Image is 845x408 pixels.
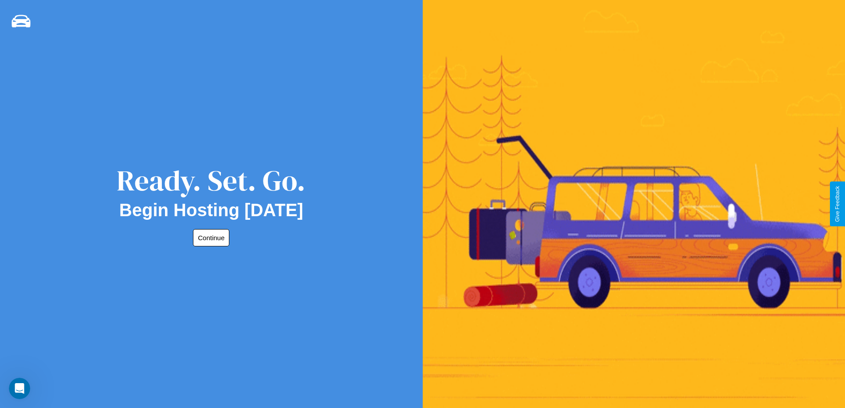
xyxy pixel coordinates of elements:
div: Give Feedback [834,186,841,222]
h2: Begin Hosting [DATE] [119,200,303,220]
iframe: Intercom live chat [9,378,30,399]
div: Ready. Set. Go. [117,161,306,200]
button: Continue [193,229,229,246]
